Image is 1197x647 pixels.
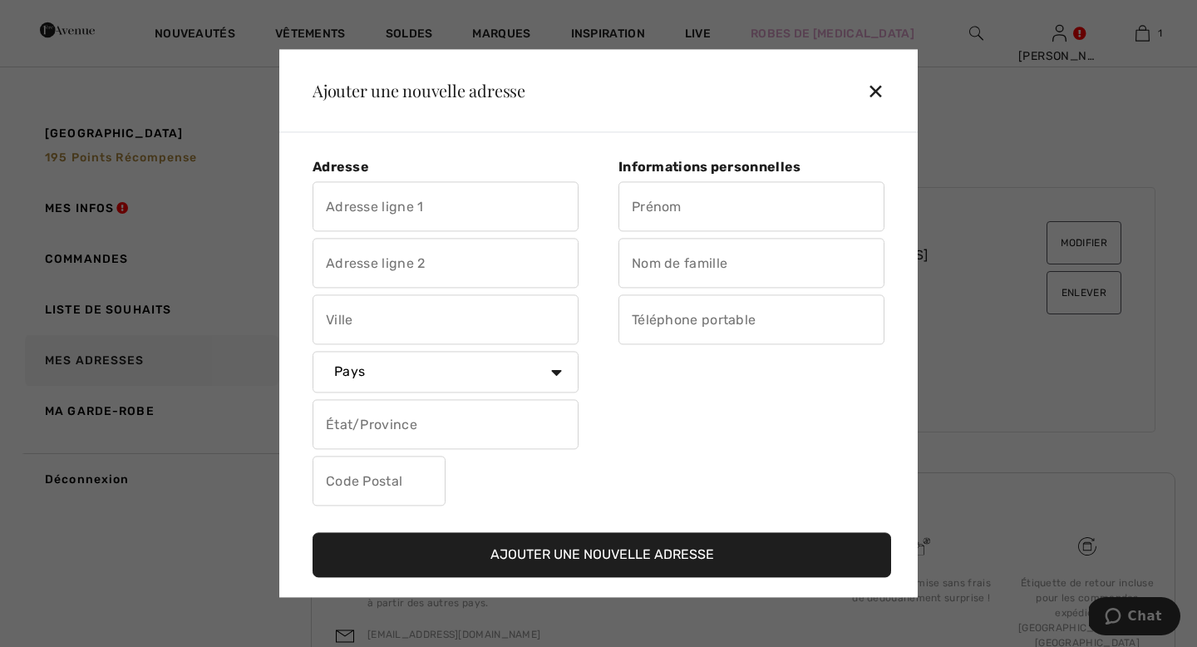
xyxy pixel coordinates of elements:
[313,182,579,232] input: Adresse ligne 1
[313,295,579,345] input: Ville
[618,159,884,175] div: Informations personnelles
[313,239,579,289] input: Adresse ligne 2
[313,400,579,450] input: État/Province
[867,73,898,108] div: ✕
[618,182,884,232] input: Prénom
[313,533,891,578] button: Ajouter une nouvelle adresse
[299,82,525,99] div: Ajouter une nouvelle adresse
[618,295,884,345] input: Téléphone portable
[39,12,73,27] span: Chat
[618,239,884,289] input: Nom de famille
[313,457,446,506] input: Code Postal
[313,159,579,175] div: Adresse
